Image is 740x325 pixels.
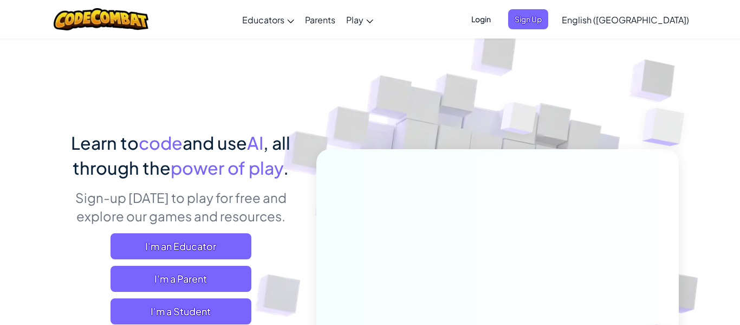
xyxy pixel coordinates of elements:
span: power of play [171,157,283,179]
a: English ([GEOGRAPHIC_DATA]) [556,5,694,34]
span: code [139,132,183,154]
button: Login [465,9,497,29]
a: Play [341,5,379,34]
a: I'm an Educator [111,233,251,259]
a: I'm a Parent [111,266,251,292]
a: Parents [300,5,341,34]
span: . [283,157,289,179]
span: and use [183,132,247,154]
span: Educators [242,14,284,26]
img: CodeCombat logo [54,8,148,30]
button: Sign Up [508,9,548,29]
img: Overlap cubes [481,81,559,162]
a: Educators [237,5,300,34]
span: English ([GEOGRAPHIC_DATA]) [562,14,689,26]
span: Learn to [71,132,139,154]
button: I'm a Student [111,298,251,324]
span: Play [346,14,363,26]
img: Overlap cubes [621,81,715,173]
span: AI [247,132,263,154]
p: Sign-up [DATE] to play for free and explore our games and resources. [61,188,300,225]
